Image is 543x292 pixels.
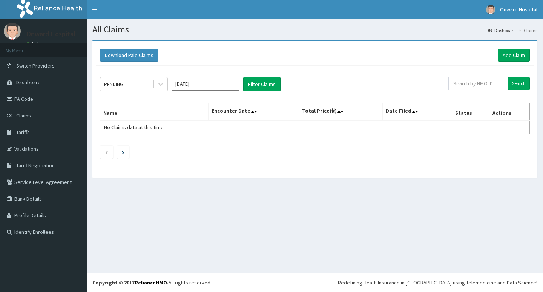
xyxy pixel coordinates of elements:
[517,27,537,34] li: Claims
[100,103,209,121] th: Name
[489,103,529,121] th: Actions
[100,49,158,62] button: Download Paid Claims
[338,279,537,286] div: Redefining Heath Insurance in [GEOGRAPHIC_DATA] using Telemedicine and Data Science!
[92,279,169,286] strong: Copyright © 2017 .
[299,103,382,121] th: Total Price(₦)
[92,25,537,34] h1: All Claims
[87,273,543,292] footer: All rights reserved.
[135,279,167,286] a: RelianceHMO
[4,23,21,40] img: User Image
[26,31,75,37] p: Onward Hospital
[448,77,505,90] input: Search by HMO ID
[500,6,537,13] span: Onward Hospital
[208,103,299,121] th: Encounter Date
[104,80,123,88] div: PENDING
[16,79,41,86] span: Dashboard
[172,77,239,91] input: Select Month and Year
[122,149,124,156] a: Next page
[488,27,516,34] a: Dashboard
[26,41,44,46] a: Online
[486,5,495,14] img: User Image
[382,103,452,121] th: Date Filed
[16,162,55,169] span: Tariff Negotiation
[16,129,30,136] span: Tariffs
[508,77,530,90] input: Search
[498,49,530,62] a: Add Claim
[243,77,281,91] button: Filter Claims
[16,62,55,69] span: Switch Providers
[104,124,165,131] span: No Claims data at this time.
[105,149,108,156] a: Previous page
[16,112,31,119] span: Claims
[452,103,489,121] th: Status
